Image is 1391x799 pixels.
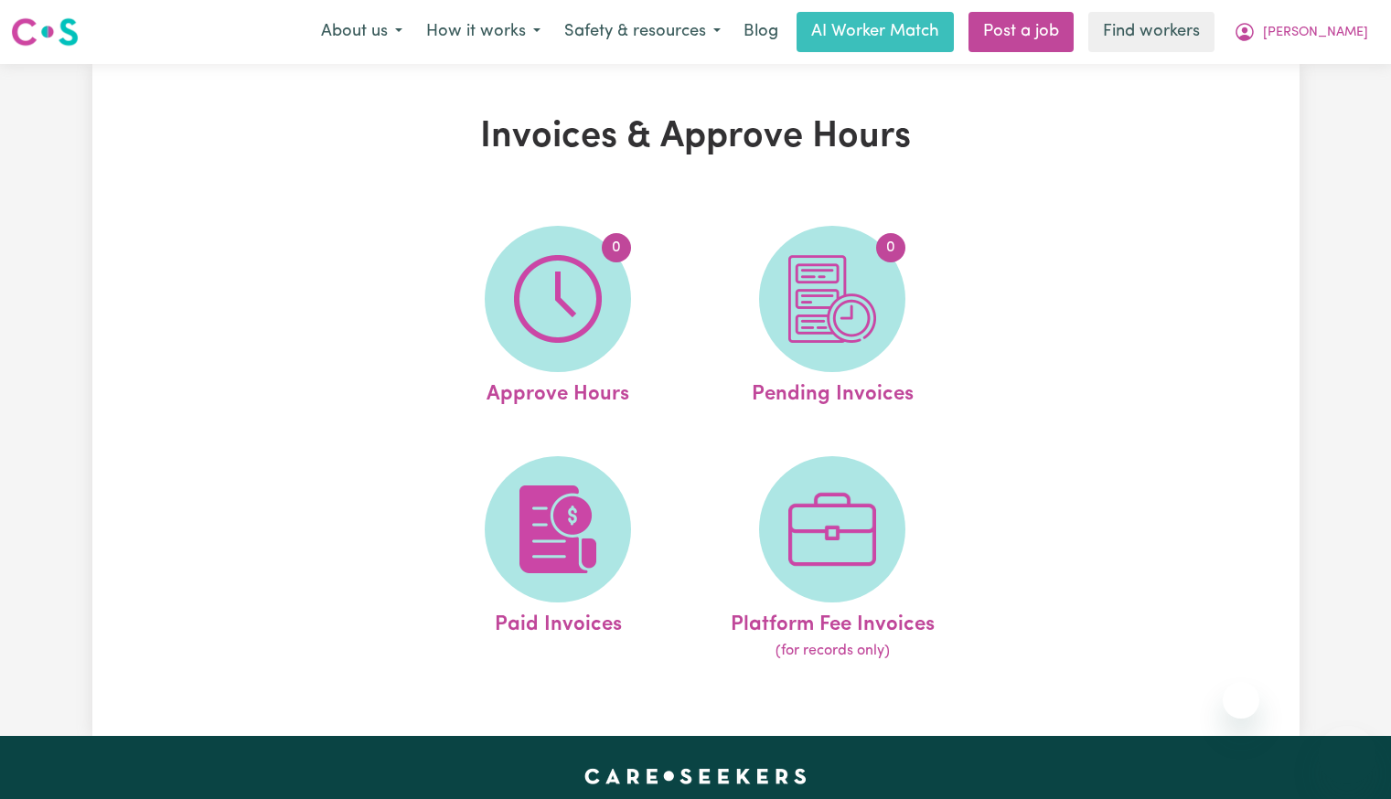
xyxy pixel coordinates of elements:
[602,233,631,262] span: 0
[968,12,1074,52] a: Post a job
[11,16,79,48] img: Careseekers logo
[876,233,905,262] span: 0
[11,11,79,53] a: Careseekers logo
[305,115,1087,159] h1: Invoices & Approve Hours
[797,12,954,52] a: AI Worker Match
[1088,12,1214,52] a: Find workers
[701,456,964,663] a: Platform Fee Invoices(for records only)
[731,602,935,641] span: Platform Fee Invoices
[426,226,690,410] a: Approve Hours
[584,769,807,783] a: Careseekers home page
[1222,13,1380,51] button: My Account
[1318,726,1376,784] iframe: Button to launch messaging window
[487,372,629,410] span: Approve Hours
[309,13,414,51] button: About us
[1223,682,1259,719] iframe: Close message
[552,13,733,51] button: Safety & resources
[733,12,789,52] a: Blog
[701,226,964,410] a: Pending Invoices
[426,456,690,663] a: Paid Invoices
[495,602,622,641] span: Paid Invoices
[752,372,914,410] span: Pending Invoices
[414,13,552,51] button: How it works
[1263,23,1368,43] span: [PERSON_NAME]
[776,640,890,662] span: (for records only)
